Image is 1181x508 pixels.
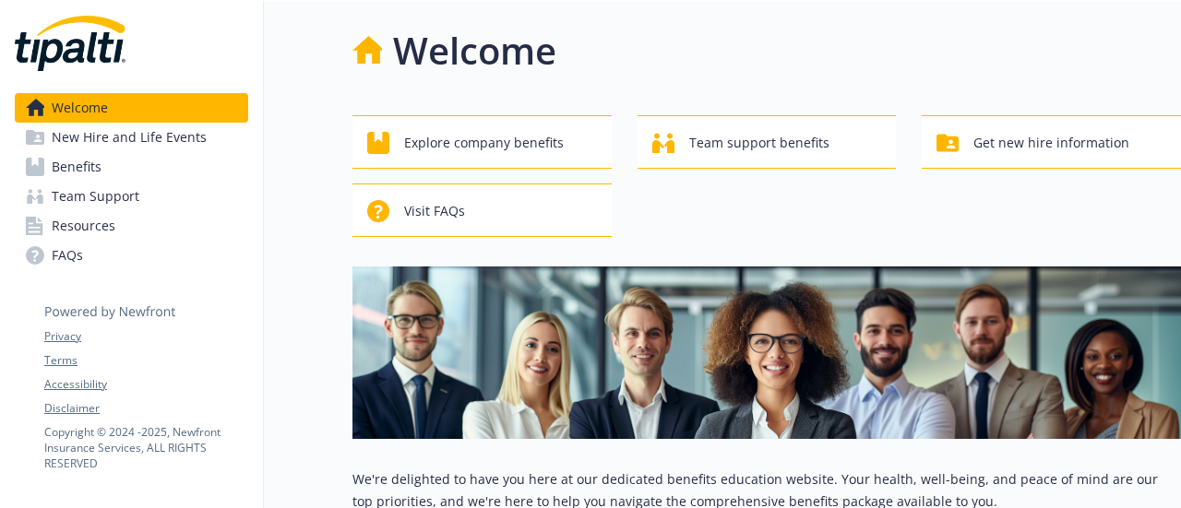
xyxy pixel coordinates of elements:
[404,125,564,160] span: Explore company benefits
[352,183,612,237] button: Visit FAQs
[15,211,248,241] a: Resources
[638,115,897,169] button: Team support benefits
[15,182,248,211] a: Team Support
[44,352,247,369] a: Terms
[44,400,247,417] a: Disclaimer
[352,115,612,169] button: Explore company benefits
[922,115,1181,169] button: Get new hire information
[404,194,465,229] span: Visit FAQs
[352,266,1181,439] img: overview page banner
[15,241,248,270] a: FAQs
[973,125,1129,160] span: Get new hire information
[52,211,115,241] span: Resources
[44,376,247,393] a: Accessibility
[52,123,207,152] span: New Hire and Life Events
[52,93,108,123] span: Welcome
[44,328,247,345] a: Privacy
[52,182,139,211] span: Team Support
[393,23,556,78] h1: Welcome
[15,123,248,152] a: New Hire and Life Events
[44,424,247,471] p: Copyright © 2024 - 2025 , Newfront Insurance Services, ALL RIGHTS RESERVED
[15,93,248,123] a: Welcome
[15,152,248,182] a: Benefits
[52,241,83,270] span: FAQs
[689,125,829,160] span: Team support benefits
[52,152,101,182] span: Benefits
